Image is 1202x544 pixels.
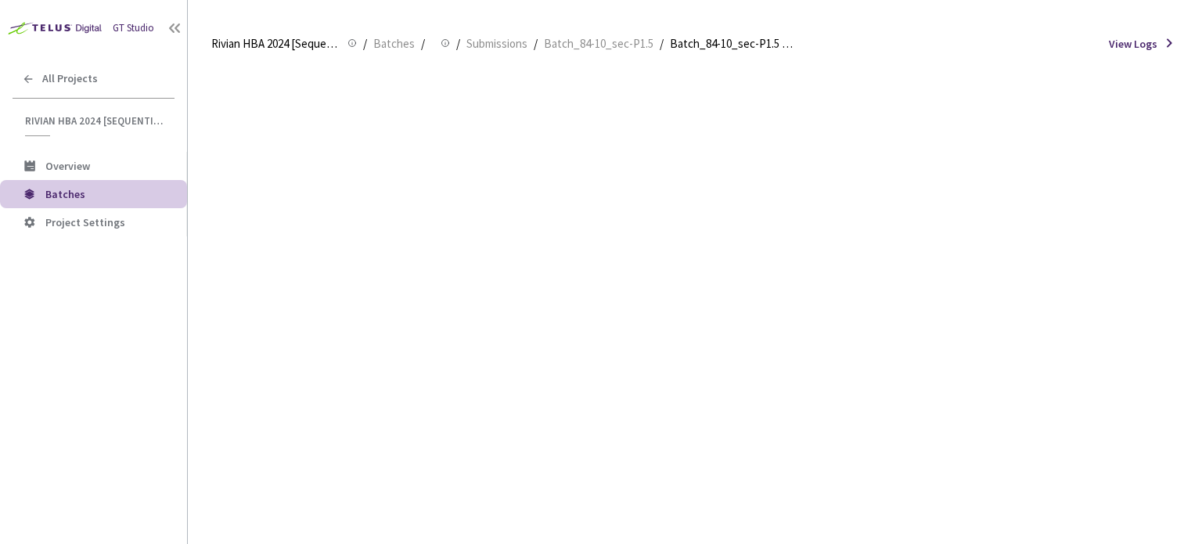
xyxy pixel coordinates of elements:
span: Rivian HBA 2024 [Sequential] [211,34,338,53]
span: Batch_84-10_sec-P1.5 QC - [DATE] [670,34,797,53]
li: / [363,34,367,53]
span: Submissions [466,34,527,53]
span: All Projects [42,72,98,85]
a: Batches [370,34,418,52]
li: / [534,34,538,53]
span: Batches [45,187,85,201]
li: / [421,34,425,53]
span: Batch_84-10_sec-P1.5 [544,34,653,53]
span: View Logs [1109,36,1157,52]
li: / [660,34,664,53]
span: Project Settings [45,215,125,229]
span: Batches [373,34,415,53]
a: Batch_84-10_sec-P1.5 [541,34,657,52]
a: Submissions [463,34,531,52]
li: / [456,34,460,53]
span: Rivian HBA 2024 [Sequential] [25,114,165,128]
span: Overview [45,159,90,173]
div: GT Studio [113,21,154,36]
